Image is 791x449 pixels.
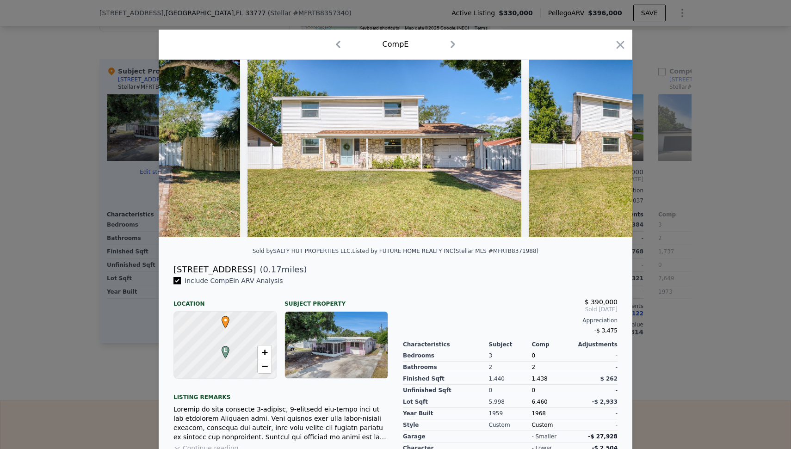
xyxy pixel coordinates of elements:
[181,277,287,284] span: Include Comp E in ARV Analysis
[403,362,489,373] div: Bathrooms
[403,408,489,419] div: Year Built
[575,408,618,419] div: -
[219,316,225,321] div: •
[531,375,547,382] span: 1,438
[403,306,618,313] span: Sold [DATE]
[531,352,535,359] span: 0
[219,346,232,354] span: E
[592,399,618,405] span: -$ 2,933
[403,341,489,348] div: Characteristics
[489,419,532,431] div: Custom
[531,408,575,419] div: 1968
[253,248,352,254] div: Sold by SALTY HUT PROPERTIES LLC .
[173,405,388,442] div: Loremip do sita consecte 3-adipisc, 9-elitsedd eiu-tempo inci ut lab etdolorem Aliquaen admi. Ven...
[575,385,618,396] div: -
[173,386,388,401] div: Listing remarks
[489,385,532,396] div: 0
[284,293,388,308] div: Subject Property
[575,419,618,431] div: -
[489,373,532,385] div: 1,440
[256,263,307,276] span: ( miles)
[575,362,618,373] div: -
[219,313,232,327] span: •
[403,396,489,408] div: Lot Sqft
[489,341,532,348] div: Subject
[489,350,532,362] div: 3
[489,362,532,373] div: 2
[531,387,535,394] span: 0
[531,433,556,440] div: - smaller
[531,419,575,431] div: Custom
[588,433,618,440] span: -$ 27,928
[173,293,277,308] div: Location
[489,396,532,408] div: 5,998
[219,346,225,351] div: E
[383,39,409,50] div: Comp E
[531,399,547,405] span: 6,460
[594,327,618,334] span: -$ 3,475
[263,264,282,274] span: 0.17
[575,341,618,348] div: Adjustments
[585,298,618,306] span: $ 390,000
[600,375,618,382] span: $ 262
[403,317,618,324] div: Appreciation
[403,431,489,443] div: garage
[403,419,489,431] div: Style
[247,60,521,237] img: Property Img
[403,350,489,362] div: Bedrooms
[531,341,575,348] div: Comp
[403,373,489,385] div: Finished Sqft
[531,362,575,373] div: 2
[489,408,532,419] div: 1959
[173,263,256,276] div: [STREET_ADDRESS]
[258,359,272,373] a: Zoom out
[352,248,539,254] div: Listed by FUTURE HOME REALTY INC (Stellar MLS #MFRTB8371988)
[262,360,268,372] span: −
[403,385,489,396] div: Unfinished Sqft
[262,346,268,358] span: +
[258,345,272,359] a: Zoom in
[575,350,618,362] div: -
